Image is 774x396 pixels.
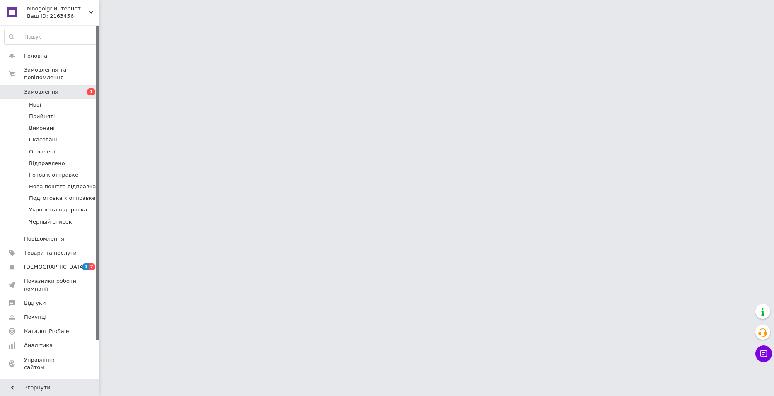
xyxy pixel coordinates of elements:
[29,160,65,167] span: Відправлено
[24,52,47,60] span: Головна
[29,194,95,202] span: Подготовка к отправке
[27,5,89,12] span: Mnogoigr интернет-магазин
[24,342,53,349] span: Аналітика
[24,277,77,292] span: Показники роботи компанії
[27,12,99,20] div: Ваш ID: 2163456
[89,263,95,270] span: 7
[24,299,46,307] span: Відгуки
[24,378,77,393] span: Гаманець компанії
[24,66,99,81] span: Замовлення та повідомлення
[5,29,102,44] input: Пошук
[29,148,55,155] span: Оплачені
[29,136,57,143] span: Скасовані
[29,218,72,226] span: Черный список
[29,124,55,132] span: Виконані
[29,101,41,109] span: Нові
[29,183,96,190] span: Нова поштта відправка
[24,328,69,335] span: Каталог ProSale
[24,263,85,271] span: [DEMOGRAPHIC_DATA]
[29,113,55,120] span: Прийняті
[29,171,78,179] span: Готов к отправке
[755,345,772,362] button: Чат з покупцем
[24,88,58,96] span: Замовлення
[24,235,64,243] span: Повідомлення
[24,356,77,371] span: Управління сайтом
[82,263,89,270] span: 1
[24,313,46,321] span: Покупці
[24,249,77,257] span: Товари та послуги
[29,206,87,214] span: Укрпошта відправка
[87,88,95,95] span: 1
